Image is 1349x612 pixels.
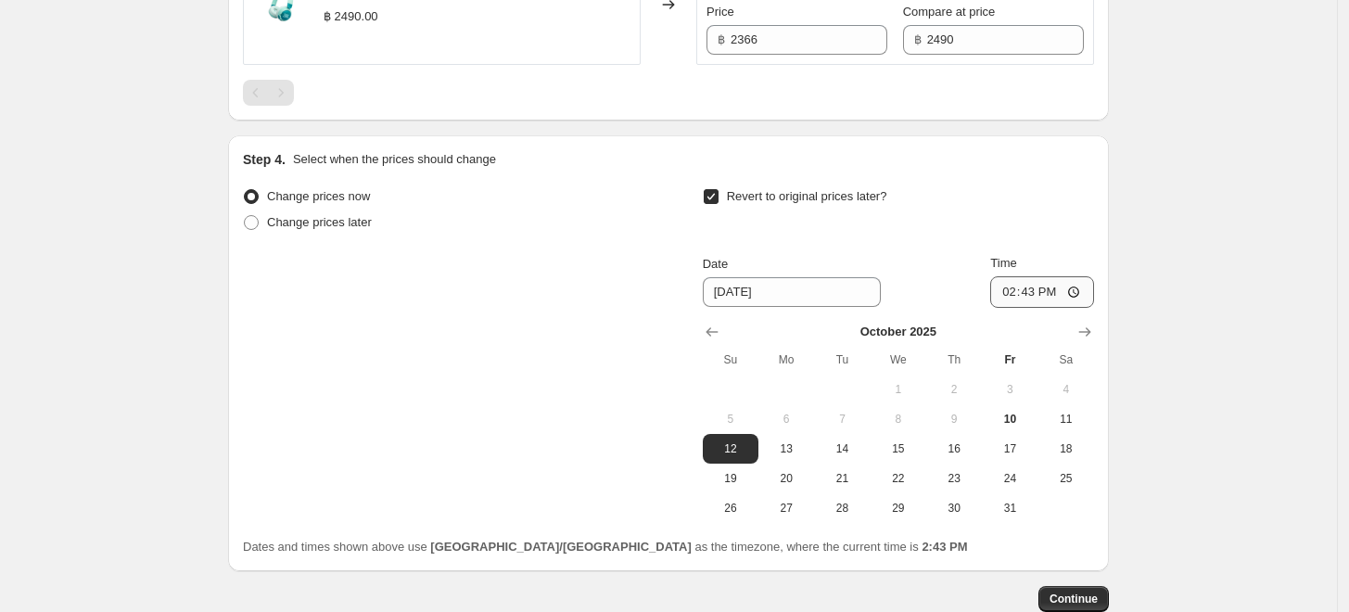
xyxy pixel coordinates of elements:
[982,434,1037,464] button: Friday October 17 2025
[982,493,1037,523] button: Friday October 31 2025
[727,189,887,203] span: Revert to original prices later?
[1046,471,1087,486] span: 25
[703,345,758,375] th: Sunday
[821,412,862,427] span: 7
[703,404,758,434] button: Sunday October 5 2025
[926,404,982,434] button: Thursday October 9 2025
[1038,586,1109,612] button: Continue
[982,464,1037,493] button: Friday October 24 2025
[989,441,1030,456] span: 17
[430,540,691,554] b: [GEOGRAPHIC_DATA]/[GEOGRAPHIC_DATA]
[324,7,378,26] div: ฿ 2490.00
[871,375,926,404] button: Wednesday October 1 2025
[758,345,814,375] th: Monday
[1046,352,1087,367] span: Sa
[243,80,294,106] nav: Pagination
[914,32,922,46] span: ฿
[1038,404,1094,434] button: Saturday October 11 2025
[703,464,758,493] button: Sunday October 19 2025
[934,501,974,516] span: 30
[1072,319,1098,345] button: Show next month, November 2025
[871,434,926,464] button: Wednesday October 15 2025
[293,150,496,169] p: Select when the prices should change
[821,352,862,367] span: Tu
[989,382,1030,397] span: 3
[718,32,725,46] span: ฿
[989,471,1030,486] span: 24
[934,441,974,456] span: 16
[934,471,974,486] span: 23
[710,352,751,367] span: Su
[710,412,751,427] span: 5
[926,375,982,404] button: Thursday October 2 2025
[699,319,725,345] button: Show previous month, September 2025
[703,493,758,523] button: Sunday October 26 2025
[878,471,919,486] span: 22
[1038,375,1094,404] button: Saturday October 4 2025
[926,345,982,375] th: Thursday
[989,412,1030,427] span: 10
[814,434,870,464] button: Tuesday October 14 2025
[821,471,862,486] span: 21
[1038,464,1094,493] button: Saturday October 25 2025
[267,215,372,229] span: Change prices later
[710,441,751,456] span: 12
[903,5,996,19] span: Compare at price
[871,345,926,375] th: Wednesday
[989,501,1030,516] span: 31
[982,404,1037,434] button: Today Friday October 10 2025
[878,412,919,427] span: 8
[990,276,1094,308] input: 12:00
[1038,434,1094,464] button: Saturday October 18 2025
[710,471,751,486] span: 19
[982,345,1037,375] th: Friday
[990,256,1016,270] span: Time
[922,540,967,554] b: 2:43 PM
[821,501,862,516] span: 28
[243,150,286,169] h2: Step 4.
[1046,412,1087,427] span: 11
[934,352,974,367] span: Th
[878,441,919,456] span: 15
[878,352,919,367] span: We
[814,345,870,375] th: Tuesday
[878,501,919,516] span: 29
[878,382,919,397] span: 1
[814,493,870,523] button: Tuesday October 28 2025
[766,501,807,516] span: 27
[703,434,758,464] button: Sunday October 12 2025
[926,464,982,493] button: Thursday October 23 2025
[1050,592,1098,606] span: Continue
[267,189,370,203] span: Change prices now
[710,501,751,516] span: 26
[814,464,870,493] button: Tuesday October 21 2025
[766,352,807,367] span: Mo
[703,277,881,307] input: 10/10/2025
[1046,382,1087,397] span: 4
[758,404,814,434] button: Monday October 6 2025
[934,382,974,397] span: 2
[1046,441,1087,456] span: 18
[703,257,728,271] span: Date
[989,352,1030,367] span: Fr
[871,404,926,434] button: Wednesday October 8 2025
[814,404,870,434] button: Tuesday October 7 2025
[766,412,807,427] span: 6
[871,493,926,523] button: Wednesday October 29 2025
[821,441,862,456] span: 14
[766,471,807,486] span: 20
[706,5,734,19] span: Price
[766,441,807,456] span: 13
[758,464,814,493] button: Monday October 20 2025
[926,434,982,464] button: Thursday October 16 2025
[871,464,926,493] button: Wednesday October 22 2025
[758,493,814,523] button: Monday October 27 2025
[926,493,982,523] button: Thursday October 30 2025
[982,375,1037,404] button: Friday October 3 2025
[1038,345,1094,375] th: Saturday
[934,412,974,427] span: 9
[758,434,814,464] button: Monday October 13 2025
[243,540,968,554] span: Dates and times shown above use as the timezone, where the current time is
